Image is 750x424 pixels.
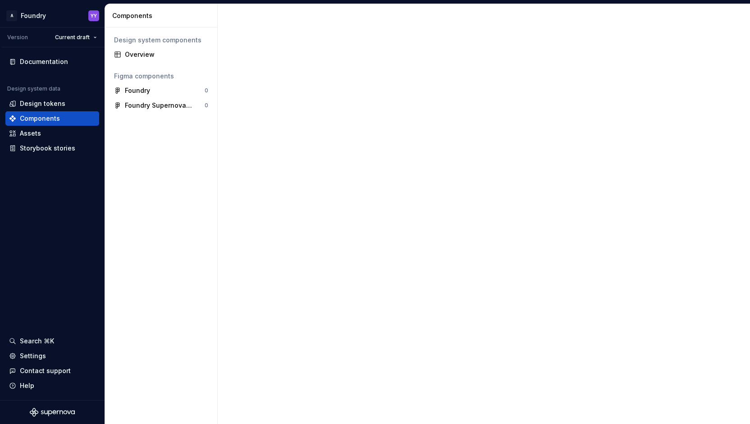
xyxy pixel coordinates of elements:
div: Components [112,11,214,20]
div: A [6,10,17,21]
div: Version [7,34,28,41]
a: Components [5,111,99,126]
a: Settings [5,349,99,363]
a: Foundry0 [110,83,212,98]
div: Settings [20,351,46,360]
div: Foundry [125,86,150,95]
a: Foundry Supernova Assets0 [110,98,212,113]
div: 0 [205,87,208,94]
span: Current draft [55,34,90,41]
button: Contact support [5,364,99,378]
a: Assets [5,126,99,141]
button: Search ⌘K [5,334,99,348]
div: Foundry Supernova Assets [125,101,192,110]
div: Foundry [21,11,46,20]
div: Contact support [20,366,71,375]
div: Design system data [7,85,60,92]
svg: Supernova Logo [30,408,75,417]
button: Help [5,378,99,393]
div: YY [91,12,97,19]
div: Help [20,381,34,390]
a: Design tokens [5,96,99,111]
div: 0 [205,102,208,109]
div: Design tokens [20,99,65,108]
div: Storybook stories [20,144,75,153]
button: Current draft [51,31,101,44]
div: Components [20,114,60,123]
div: Figma components [114,72,208,81]
a: Documentation [5,55,99,69]
div: Design system components [114,36,208,45]
a: Overview [110,47,212,62]
a: Storybook stories [5,141,99,155]
div: Overview [125,50,208,59]
div: Search ⌘K [20,337,54,346]
div: Documentation [20,57,68,66]
div: Assets [20,129,41,138]
button: AFoundryYY [2,6,103,25]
